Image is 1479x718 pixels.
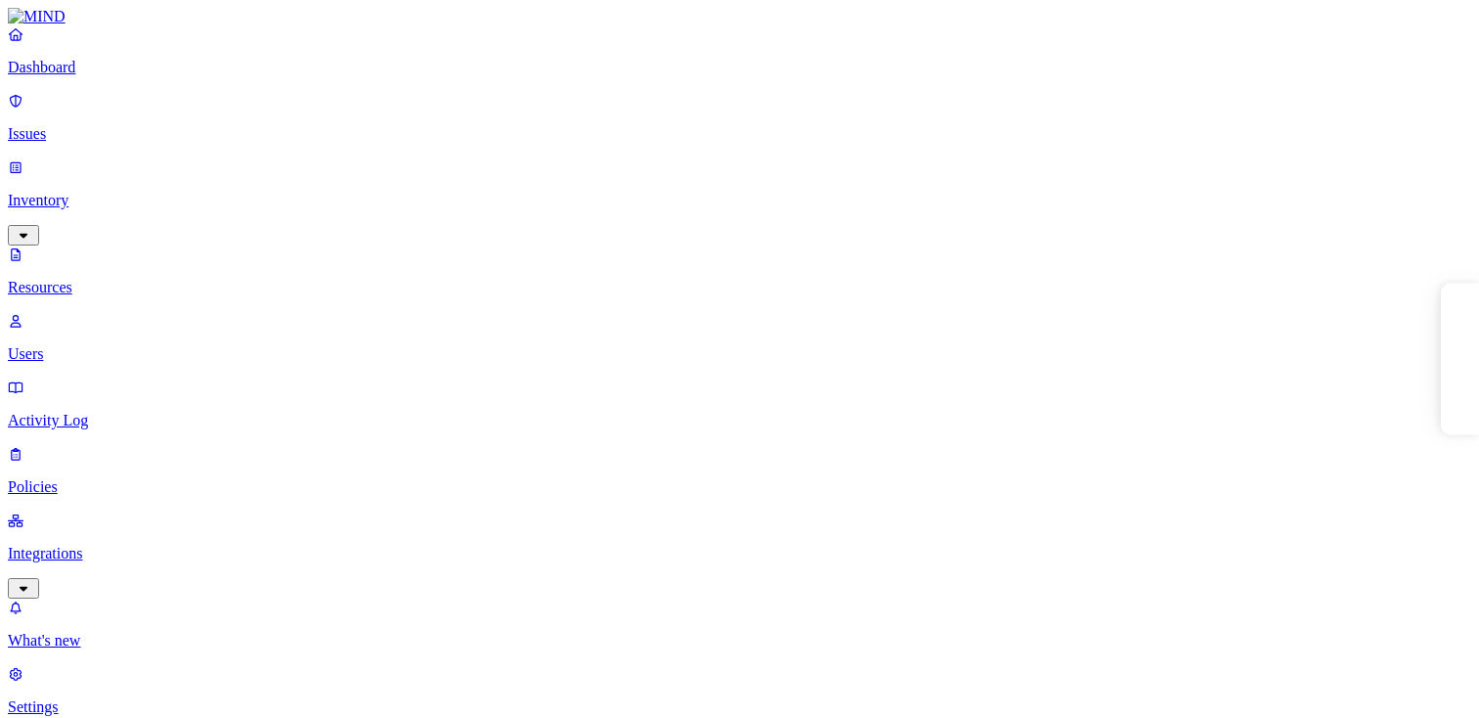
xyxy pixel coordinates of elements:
img: MIND [8,8,66,25]
a: Dashboard [8,25,1471,76]
p: What's new [8,632,1471,650]
p: Dashboard [8,59,1471,76]
a: MIND [8,8,1471,25]
a: What's new [8,599,1471,650]
p: Settings [8,698,1471,716]
a: Inventory [8,158,1471,243]
a: Activity Log [8,379,1471,429]
a: Integrations [8,512,1471,596]
a: Policies [8,445,1471,496]
p: Resources [8,279,1471,296]
p: Policies [8,478,1471,496]
p: Users [8,345,1471,363]
a: Users [8,312,1471,363]
a: Issues [8,92,1471,143]
p: Activity Log [8,412,1471,429]
a: Resources [8,246,1471,296]
p: Integrations [8,545,1471,562]
p: Inventory [8,192,1471,209]
p: Issues [8,125,1471,143]
a: Settings [8,665,1471,716]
